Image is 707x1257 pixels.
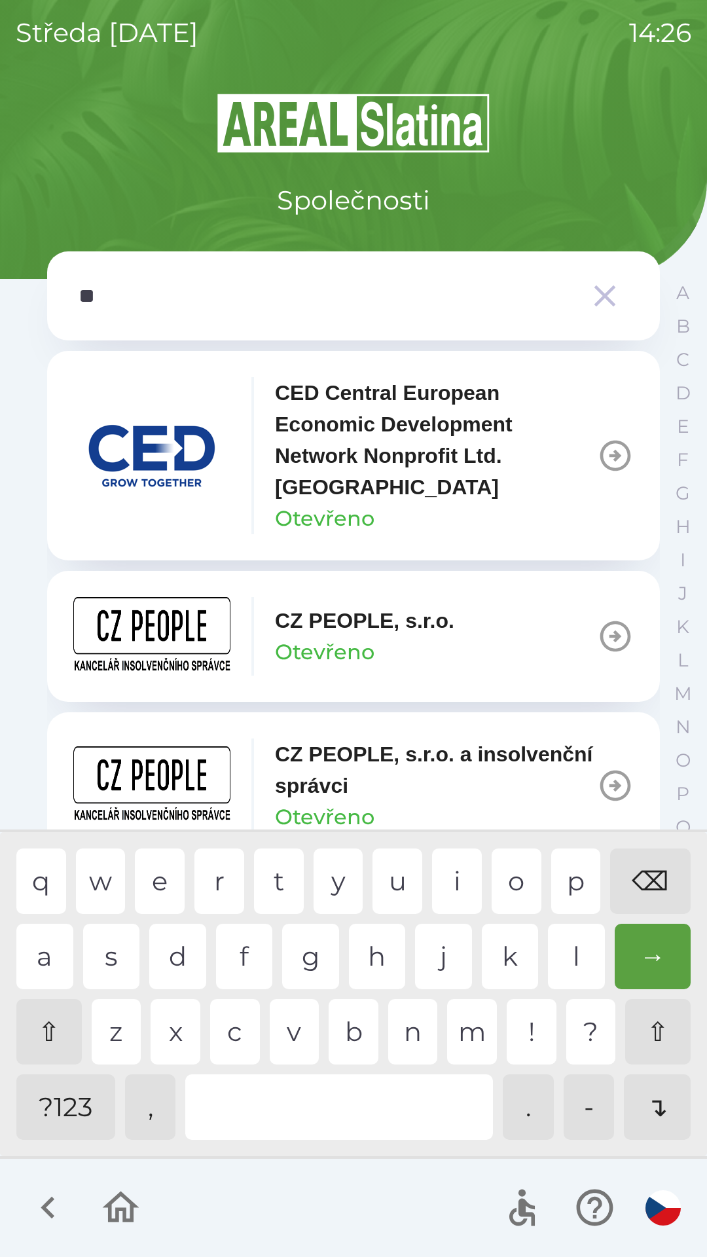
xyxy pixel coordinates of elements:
[677,415,689,438] p: E
[275,801,374,833] p: Otevřeno
[666,443,699,477] button: F
[275,503,374,534] p: Otevřeno
[676,348,689,371] p: C
[666,510,699,543] button: H
[666,276,699,310] button: A
[676,382,691,405] p: D
[676,615,689,638] p: K
[678,649,688,672] p: L
[677,448,689,471] p: F
[678,582,687,605] p: J
[275,636,374,668] p: Otevřeno
[275,605,454,636] p: CZ PEOPLE, s.r.o.
[666,744,699,777] button: O
[676,482,690,505] p: G
[73,597,230,676] img: 4249d381-2173-4425-b5a7-9c19cab737e4.png
[47,92,660,155] img: Logo
[666,410,699,443] button: E
[676,282,689,304] p: A
[73,416,230,495] img: d9501dcd-2fae-4a13-a1b3-8010d0152126.png
[676,816,691,839] p: Q
[16,13,198,52] p: středa [DATE]
[47,712,660,859] button: CZ PEOPLE, s.r.o. a insolvenční správciOtevřeno
[666,811,699,844] button: Q
[666,376,699,410] button: D
[47,351,660,560] button: CED Central European Economic Development Network Nonprofit Ltd. [GEOGRAPHIC_DATA]Otevřeno
[666,310,699,343] button: B
[645,1190,681,1226] img: cs flag
[674,682,692,705] p: M
[666,343,699,376] button: C
[676,515,691,538] p: H
[676,315,690,338] p: B
[680,549,685,572] p: I
[666,610,699,644] button: K
[275,377,597,503] p: CED Central European Economic Development Network Nonprofit Ltd. [GEOGRAPHIC_DATA]
[676,749,691,772] p: O
[629,13,691,52] p: 14:26
[73,746,230,825] img: f37d935b-a87d-482a-adb0-5a71078820fe.png
[666,644,699,677] button: L
[676,716,691,738] p: N
[666,477,699,510] button: G
[676,782,689,805] p: P
[277,181,430,220] p: Společnosti
[666,543,699,577] button: I
[666,710,699,744] button: N
[275,738,597,801] p: CZ PEOPLE, s.r.o. a insolvenční správci
[666,577,699,610] button: J
[666,677,699,710] button: M
[666,777,699,811] button: P
[47,571,660,702] button: CZ PEOPLE, s.r.o.Otevřeno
